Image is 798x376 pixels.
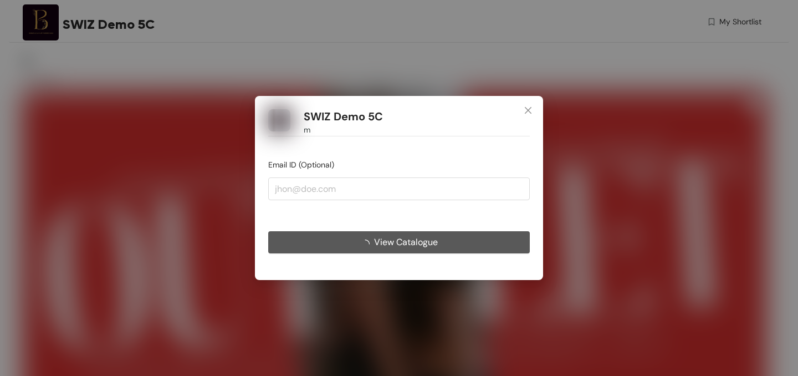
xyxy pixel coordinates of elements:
[374,235,438,249] span: View Catalogue
[268,160,334,170] span: Email ID (Optional)
[513,96,543,126] button: Close
[268,177,530,200] input: jhon@doe.com
[268,231,530,253] button: View Catalogue
[268,109,290,131] img: Buyer Portal
[304,124,310,136] span: m
[361,240,374,248] span: loading
[524,106,533,115] span: close
[304,110,383,124] h1: SWIZ Demo 5C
